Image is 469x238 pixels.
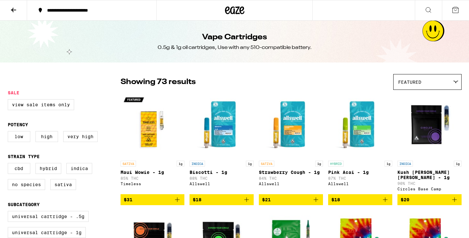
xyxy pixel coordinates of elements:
[328,194,392,205] button: Add to bag
[190,161,205,167] p: INDICA
[397,194,462,205] button: Add to bag
[202,32,267,43] h1: Vape Cartridges
[50,179,76,190] label: Sativa
[121,176,185,180] p: 85% THC
[259,176,323,180] p: 84% THC
[193,197,201,202] span: $18
[328,182,392,186] div: Allswell
[8,154,40,159] legend: Strain Type
[190,93,254,157] img: Allswell - Biscotti - 1g
[397,170,462,180] p: Kush [PERSON_NAME] [PERSON_NAME] - 1g
[124,197,132,202] span: $31
[328,93,392,194] a: Open page for Pink Acai - 1g from Allswell
[121,93,185,157] img: Timeless - Maui Wowie - 1g
[63,131,98,142] label: Very High
[385,161,392,167] p: 1g
[259,93,323,194] a: Open page for Strawberry Cough - 1g from Allswell
[401,197,409,202] span: $20
[190,182,254,186] div: Allswell
[8,99,74,110] label: View Sale Items Only
[328,176,392,180] p: 87% THC
[259,93,323,157] img: Allswell - Strawberry Cough - 1g
[190,93,254,194] a: Open page for Biscotti - 1g from Allswell
[121,93,185,194] a: Open page for Maui Wowie - 1g from Timeless
[315,161,323,167] p: 1g
[8,131,30,142] label: Low
[397,161,413,167] p: INDICA
[259,182,323,186] div: Allswell
[177,161,184,167] p: 1g
[328,170,392,175] p: Pink Acai - 1g
[328,161,344,167] p: HYBRID
[262,197,271,202] span: $21
[35,163,61,174] label: Hybrid
[259,170,323,175] p: Strawberry Cough - 1g
[35,131,58,142] label: High
[259,194,323,205] button: Add to bag
[190,194,254,205] button: Add to bag
[158,44,312,51] div: 0.5g & 1g oil cartridges, Use with any 510-compatible battery.
[121,161,136,167] p: SATIVA
[121,170,185,175] p: Maui Wowie - 1g
[398,80,421,85] span: Featured
[331,197,340,202] span: $18
[66,163,92,174] label: Indica
[397,187,462,191] div: Circles Base Camp
[8,179,45,190] label: No Species
[190,170,254,175] p: Biscotti - 1g
[121,182,185,186] div: Timeless
[397,181,462,186] p: 90% THC
[8,90,19,95] legend: Sale
[397,93,462,194] a: Open page for Kush Berry Bliss - 1g from Circles Base Camp
[190,176,254,180] p: 88% THC
[397,93,462,157] img: Circles Base Camp - Kush Berry Bliss - 1g
[8,211,89,222] label: Universal Cartridge - .5g
[454,161,462,167] p: 1g
[121,77,196,88] p: Showing 73 results
[246,161,254,167] p: 1g
[121,194,185,205] button: Add to bag
[8,163,30,174] label: CBD
[8,122,28,127] legend: Potency
[8,202,40,207] legend: Subcategory
[328,93,392,157] img: Allswell - Pink Acai - 1g
[259,161,274,167] p: SATIVA
[8,227,86,238] label: Universal Cartridge - 1g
